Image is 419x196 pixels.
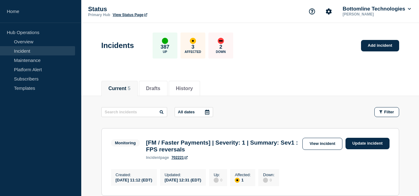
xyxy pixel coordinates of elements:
[341,12,406,16] p: [PERSON_NAME]
[113,13,147,17] a: View Status Page
[216,50,226,54] p: Down
[146,86,160,91] button: Drafts
[101,107,167,117] input: Search incidents
[345,138,390,149] a: Update incident
[263,172,274,177] p: Down :
[214,178,219,183] div: disabled
[146,155,169,160] p: page
[101,41,134,50] h1: Incidents
[214,177,222,183] div: 0
[361,40,399,51] a: Add incident
[214,172,222,177] p: Up :
[88,6,212,13] p: Status
[172,155,188,160] a: 702221
[175,107,213,117] button: All dates
[109,86,131,91] button: Current 5
[176,86,193,91] button: History
[128,86,131,91] span: 5
[305,5,319,18] button: Support
[191,44,194,50] p: 3
[263,178,268,183] div: disabled
[163,50,167,54] p: Up
[165,172,201,177] p: Updated :
[235,178,240,183] div: affected
[162,38,168,44] div: up
[146,155,160,160] span: incident
[322,5,335,18] button: Account settings
[341,6,412,12] button: Bottomline Technologies
[116,177,152,182] div: [DATE] 11:12 (EDT)
[116,172,152,177] p: Created :
[178,110,195,114] p: All dates
[88,13,110,17] p: Primary Hub
[384,110,394,114] span: Filter
[374,107,399,117] button: Filter
[146,139,299,153] h3: [FM / Faster Payments] | Severity: 1 | Summary: Sev1 : FPS reversals
[161,44,169,50] p: 387
[111,139,140,146] span: Monitoring
[235,177,251,183] div: 1
[218,38,224,44] div: down
[302,138,342,150] a: View incident
[263,177,274,183] div: 0
[165,177,201,182] div: [DATE] 12:31 (EDT)
[190,38,196,44] div: affected
[219,44,222,50] p: 2
[185,50,201,54] p: Affected
[235,172,251,177] p: Affected :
